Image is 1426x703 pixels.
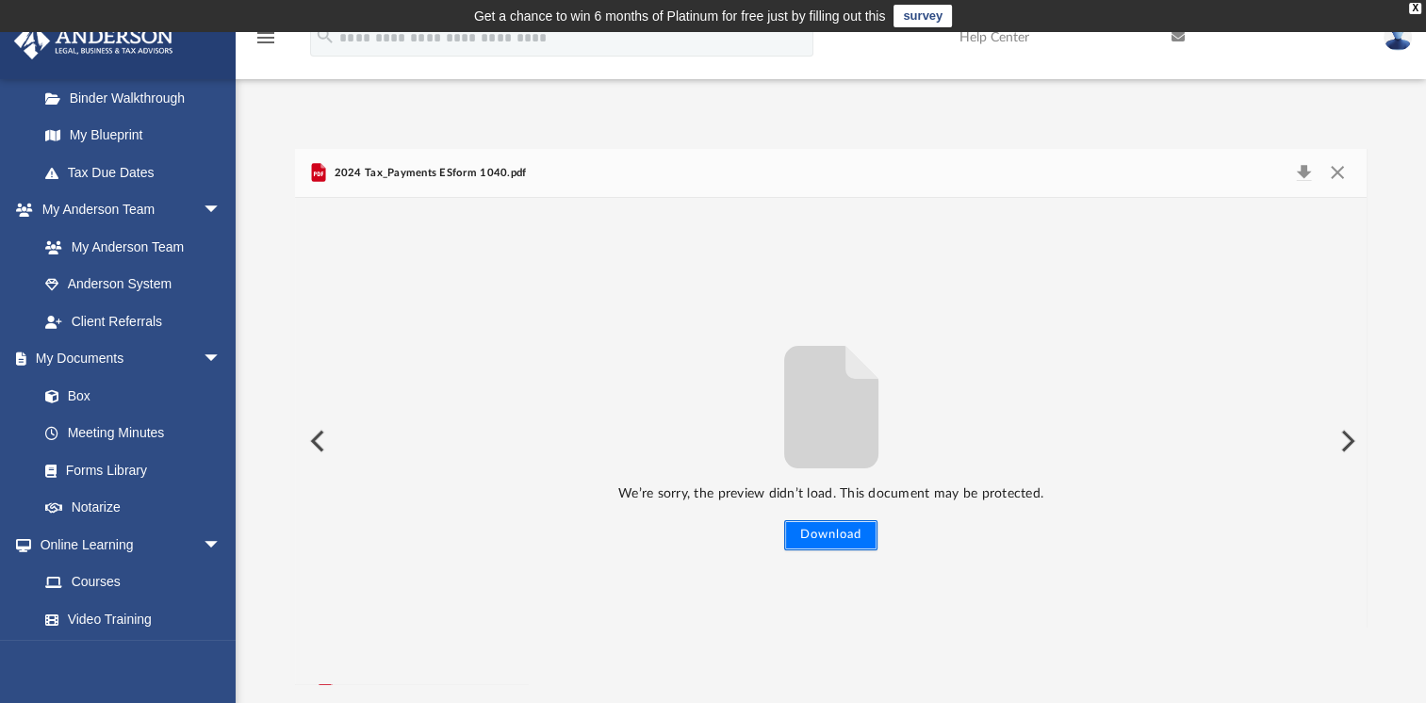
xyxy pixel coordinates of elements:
p: We’re sorry, the preview didn’t load. This document may be protected. [295,482,1367,506]
a: Binder Walkthrough [26,79,250,117]
button: Download [1287,160,1320,187]
a: My Blueprint [26,117,240,155]
a: Meeting Minutes [26,415,240,452]
div: close [1409,3,1421,14]
div: File preview [295,198,1367,684]
a: Notarize [26,489,240,527]
img: Anderson Advisors Platinum Portal [8,23,179,59]
span: arrow_drop_down [203,526,240,564]
a: Client Referrals [26,302,240,340]
a: My Anderson Team [26,228,231,266]
a: Tax Due Dates [26,154,250,191]
a: My Anderson Teamarrow_drop_down [13,191,240,229]
a: Box [26,377,231,415]
a: Forms Library [26,451,231,489]
span: arrow_drop_down [203,191,240,230]
button: Next File [1325,415,1367,467]
span: arrow_drop_down [203,340,240,379]
a: My Documentsarrow_drop_down [13,340,240,378]
button: Previous File [295,415,336,467]
img: User Pic [1384,24,1412,51]
i: search [315,25,336,46]
i: menu [254,26,277,49]
a: Courses [26,564,240,601]
a: survey [893,5,952,27]
a: menu [254,36,277,49]
button: Close [1319,160,1353,187]
div: Preview [295,149,1367,685]
div: Get a chance to win 6 months of Platinum for free just by filling out this [474,5,886,27]
a: Online Learningarrow_drop_down [13,526,240,564]
a: Anderson System [26,266,240,303]
a: Video Training [26,600,231,638]
button: Download [784,520,877,550]
a: Resources [26,638,240,676]
span: 2024 Tax_Payments ESform 1040.pdf [330,165,526,182]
